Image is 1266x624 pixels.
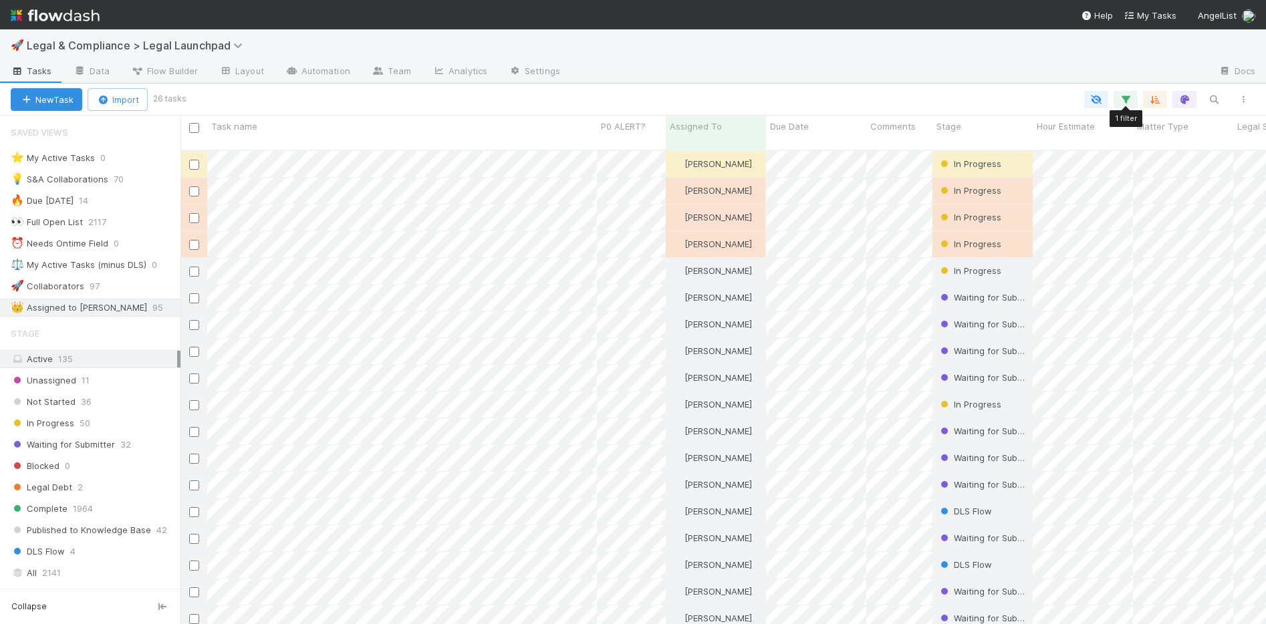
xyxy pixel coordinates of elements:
[189,480,199,490] input: Toggle Row Selected
[684,239,752,249] span: [PERSON_NAME]
[936,120,961,133] span: Stage
[938,478,1026,491] div: Waiting for Submitter
[671,184,752,197] div: [PERSON_NAME]
[70,543,76,560] span: 4
[684,265,752,276] span: [PERSON_NAME]
[1208,61,1266,83] a: Docs
[11,237,24,249] span: ⏰
[671,344,752,357] div: [PERSON_NAME]
[189,213,199,223] input: Toggle Row Selected
[189,400,199,410] input: Toggle Row Selected
[11,601,47,613] span: Collapse
[684,212,752,222] span: [PERSON_NAME]
[938,424,1026,438] div: Waiting for Submitter
[672,479,682,490] img: avatar_b5be9b1b-4537-4870-b8e7-50cc2287641b.png
[189,347,199,357] input: Toggle Row Selected
[189,267,199,277] input: Toggle Row Selected
[684,479,752,490] span: [PERSON_NAME]
[671,398,752,411] div: [PERSON_NAME]
[938,317,1026,331] div: Waiting for Submitter
[671,424,752,438] div: [PERSON_NAME]
[189,507,199,517] input: Toggle Row Selected
[670,120,722,133] span: Assigned To
[11,301,24,313] span: 👑
[672,399,682,410] img: avatar_b5be9b1b-4537-4870-b8e7-50cc2287641b.png
[938,532,1042,543] span: Waiting for Submitter
[938,158,1001,169] span: In Progress
[361,61,422,83] a: Team
[120,61,209,83] a: Flow Builder
[601,120,646,133] span: P0 ALERT?
[684,399,752,410] span: [PERSON_NAME]
[938,506,992,516] span: DLS Flow
[11,278,84,295] div: Collaborators
[11,585,69,612] span: Assigned To
[938,585,1026,598] div: Waiting for Submitter
[672,559,682,570] img: avatar_b5be9b1b-4537-4870-b8e7-50cc2287641b.png
[938,504,992,518] div: DLS Flow
[80,415,90,432] span: 50
[684,506,752,516] span: [PERSON_NAME]
[100,150,119,166] span: 0
[131,64,198,77] span: Flow Builder
[938,185,1001,196] span: In Progress
[672,452,682,463] img: avatar_b5be9b1b-4537-4870-b8e7-50cc2287641b.png
[672,265,682,276] img: avatar_b5be9b1b-4537-4870-b8e7-50cc2287641b.png
[275,61,361,83] a: Automation
[11,235,108,252] div: Needs Ontime Field
[11,372,76,389] span: Unassigned
[11,320,39,347] span: Stage
[672,586,682,597] img: avatar_b5be9b1b-4537-4870-b8e7-50cc2287641b.png
[79,192,102,209] span: 14
[189,186,199,196] input: Toggle Row Selected
[11,173,24,184] span: 💡
[938,371,1026,384] div: Waiting for Submitter
[938,586,1042,597] span: Waiting for Submitter
[88,214,120,230] span: 2117
[81,394,92,410] span: 36
[938,291,1026,304] div: Waiting for Submitter
[938,210,1001,224] div: In Progress
[938,452,1042,463] span: Waiting for Submitter
[1137,120,1188,133] span: Matter Type
[498,61,571,83] a: Settings
[671,237,752,251] div: [PERSON_NAME]
[209,61,275,83] a: Layout
[684,426,752,436] span: [PERSON_NAME]
[938,559,992,570] span: DLS Flow
[11,119,68,146] span: Saved Views
[11,88,82,111] button: NewTask
[938,237,1001,251] div: In Progress
[211,120,257,133] span: Task name
[189,320,199,330] input: Toggle Row Selected
[938,264,1001,277] div: In Progress
[11,280,24,291] span: 🚀
[11,150,95,166] div: My Active Tasks
[11,415,74,432] span: In Progress
[684,372,752,383] span: [PERSON_NAME]
[73,500,93,517] span: 1964
[11,458,59,474] span: Blocked
[672,319,682,329] img: avatar_b5be9b1b-4537-4870-b8e7-50cc2287641b.png
[671,291,752,304] div: [PERSON_NAME]
[114,171,137,188] span: 70
[11,152,24,163] span: ⭐
[120,436,131,453] span: 32
[1037,120,1095,133] span: Hour Estimate
[938,344,1026,357] div: Waiting for Submitter
[90,278,113,295] span: 97
[672,239,682,249] img: avatar_b5be9b1b-4537-4870-b8e7-50cc2287641b.png
[672,345,682,356] img: avatar_b5be9b1b-4537-4870-b8e7-50cc2287641b.png
[938,239,1001,249] span: In Progress
[938,558,992,571] div: DLS Flow
[65,458,70,474] span: 0
[671,371,752,384] div: [PERSON_NAME]
[189,534,199,544] input: Toggle Row Selected
[114,235,132,252] span: 0
[42,565,61,581] span: 2141
[938,613,1042,623] span: Waiting for Submitter
[671,585,752,598] div: [PERSON_NAME]
[11,214,83,230] div: Full Open List
[684,452,752,463] span: [PERSON_NAME]
[189,587,199,597] input: Toggle Row Selected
